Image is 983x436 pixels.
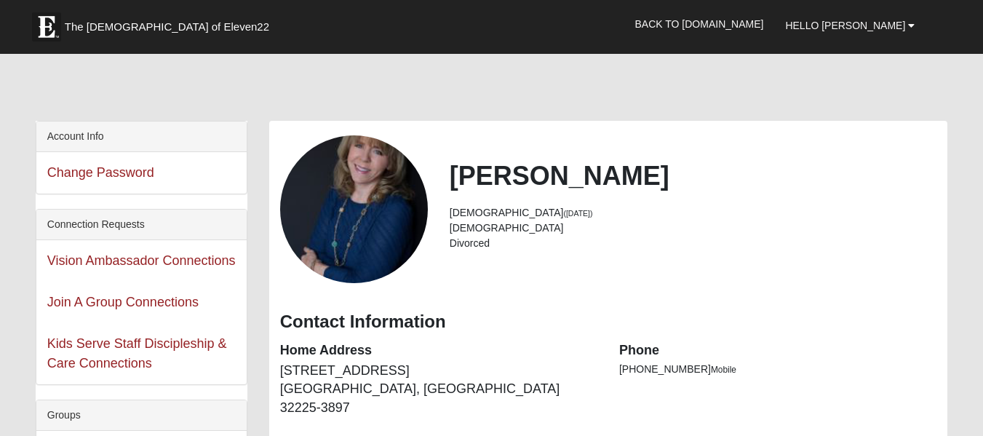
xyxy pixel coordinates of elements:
a: Change Password [47,165,154,180]
h2: [PERSON_NAME] [450,160,936,191]
li: [PHONE_NUMBER] [619,362,936,377]
span: Hello [PERSON_NAME] [785,20,905,31]
small: ([DATE]) [563,209,592,218]
dd: [STREET_ADDRESS] [GEOGRAPHIC_DATA], [GEOGRAPHIC_DATA] 32225-3897 [280,362,597,418]
img: Eleven22 logo [32,12,61,41]
li: [DEMOGRAPHIC_DATA] [450,221,936,236]
a: Hello [PERSON_NAME] [774,7,926,44]
a: Join A Group Connections [47,295,199,309]
dt: Home Address [280,341,597,360]
dt: Phone [619,341,936,360]
div: Connection Requests [36,210,247,240]
li: Divorced [450,236,936,251]
div: Groups [36,400,247,431]
a: The [DEMOGRAPHIC_DATA] of Eleven22 [25,5,316,41]
a: View Fullsize Photo [280,135,428,283]
h3: Contact Information [280,312,937,333]
div: Account Info [36,122,247,152]
span: The [DEMOGRAPHIC_DATA] of Eleven22 [65,20,269,34]
a: Back to [DOMAIN_NAME] [624,6,775,42]
li: [DEMOGRAPHIC_DATA] [450,205,936,221]
a: Vision Ambassador Connections [47,253,236,268]
span: Mobile [711,365,736,375]
a: Kids Serve Staff Discipleship & Care Connections [47,336,227,370]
